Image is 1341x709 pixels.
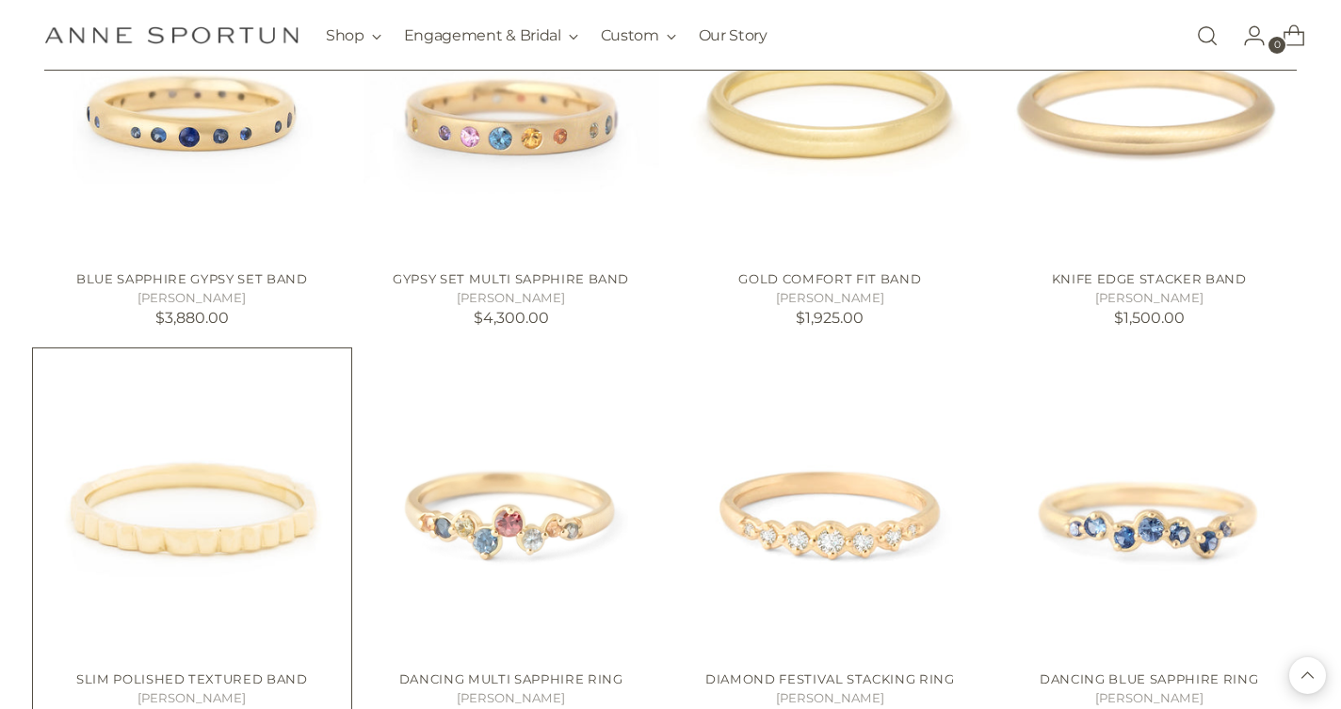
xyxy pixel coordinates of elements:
a: Slim Polished Textured Band [44,360,340,655]
a: Open search modal [1188,17,1226,55]
span: $3,880.00 [155,309,229,327]
a: Dancing Blue Sapphire Ring [1001,360,1297,655]
h5: [PERSON_NAME] [683,289,978,308]
h5: [PERSON_NAME] [683,689,978,708]
h5: [PERSON_NAME] [44,289,340,308]
a: Gold Comfort Fit Band [738,271,921,286]
h5: [PERSON_NAME] [1001,289,1297,308]
a: Dancing Multi Sapphire Ring [399,671,623,686]
button: Shop [326,15,381,56]
a: Knife Edge Stacker Band [1052,271,1247,286]
span: $1,500.00 [1114,309,1185,327]
span: $4,300.00 [474,309,549,327]
h5: [PERSON_NAME] [364,689,659,708]
a: Dancing Multi Sapphire Ring [364,360,659,655]
a: Gypsy Set Multi Sapphire Band [393,271,629,286]
button: Engagement & Bridal [404,15,578,56]
h5: [PERSON_NAME] [1001,689,1297,708]
img: Multi Blue Sapphire Festival Ring - Anne Sportun Fine Jewellery [1001,360,1297,655]
img: Diamond Festival Stacking Ring - Anne Sportun Fine Jewellery [683,360,978,655]
a: Anne Sportun Fine Jewellery [44,26,299,44]
a: Dancing Blue Sapphire Ring [1040,671,1258,686]
a: Blue Sapphire Gypsy Set Band [76,271,307,286]
h5: [PERSON_NAME] [364,289,659,308]
a: Go to the account page [1228,17,1266,55]
a: Slim Polished Textured Band [76,671,308,686]
a: Diamond Festival Stacking Ring [705,671,955,686]
a: Diamond Festival Stacking Ring [683,360,978,655]
a: Open cart modal [1268,17,1305,55]
button: Back to top [1289,657,1326,694]
button: Custom [601,15,676,56]
a: Our Story [699,15,767,56]
img: Multi-Coloured Sapphire Festival Ring - Anne Sportun Fine Jewellery [364,360,659,655]
span: 0 [1268,37,1285,54]
h5: [PERSON_NAME] [44,689,340,708]
span: $1,925.00 [796,309,864,327]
